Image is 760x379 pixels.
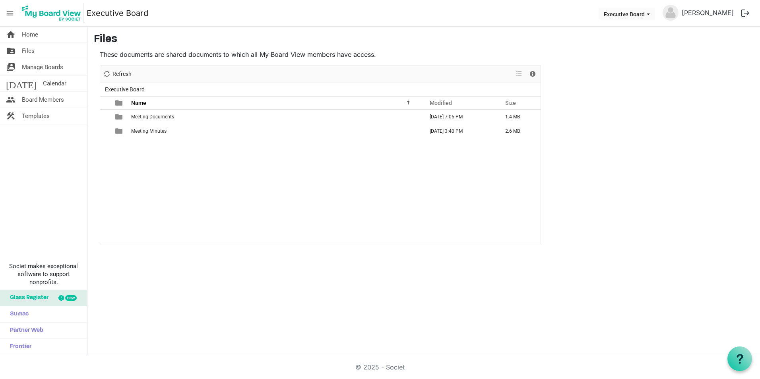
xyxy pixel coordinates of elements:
[497,110,541,124] td: 1.4 MB is template cell column header Size
[505,100,516,106] span: Size
[94,33,754,46] h3: Files
[6,306,29,322] span: Sumac
[6,59,16,75] span: switch_account
[497,124,541,138] td: 2.6 MB is template cell column header Size
[22,43,35,59] span: Files
[737,5,754,21] button: logout
[129,124,421,138] td: Meeting Minutes is template cell column header Name
[131,128,167,134] span: Meeting Minutes
[6,27,16,43] span: home
[87,5,148,21] a: Executive Board
[421,124,497,138] td: September 12, 2025 3:40 PM column header Modified
[129,110,421,124] td: Meeting Documents is template cell column header Name
[131,100,146,106] span: Name
[102,69,133,79] button: Refresh
[514,69,523,79] button: View dropdownbutton
[512,66,526,83] div: View
[679,5,737,21] a: [PERSON_NAME]
[112,69,132,79] span: Refresh
[65,295,77,301] div: new
[22,59,63,75] span: Manage Boards
[19,3,87,23] a: My Board View Logo
[100,66,134,83] div: Refresh
[100,110,111,124] td: checkbox
[6,339,31,355] span: Frontier
[6,108,16,124] span: construction
[430,100,452,106] span: Modified
[663,5,679,21] img: no-profile-picture.svg
[526,66,539,83] div: Details
[421,110,497,124] td: September 12, 2025 7:05 PM column header Modified
[111,110,129,124] td: is template cell column header type
[355,363,405,371] a: © 2025 - Societ
[4,262,83,286] span: Societ makes exceptional software to support nonprofits.
[6,75,37,91] span: [DATE]
[6,323,43,338] span: Partner Web
[6,43,16,59] span: folder_shared
[131,114,174,120] span: Meeting Documents
[6,290,48,306] span: Glass Register
[100,50,541,59] p: These documents are shared documents to which all My Board View members have access.
[43,75,66,91] span: Calendar
[2,6,17,21] span: menu
[103,85,146,95] span: Executive Board
[22,108,50,124] span: Templates
[599,8,655,19] button: Executive Board dropdownbutton
[527,69,538,79] button: Details
[100,124,111,138] td: checkbox
[111,124,129,138] td: is template cell column header type
[22,27,38,43] span: Home
[19,3,83,23] img: My Board View Logo
[22,92,64,108] span: Board Members
[6,92,16,108] span: people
